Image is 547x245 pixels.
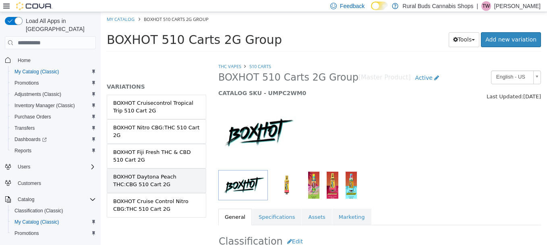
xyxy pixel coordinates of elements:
[2,161,99,172] button: Users
[11,123,96,133] span: Transfers
[11,89,64,99] a: Adjustments (Classic)
[15,195,96,204] span: Catalog
[11,112,96,122] span: Purchase Orders
[483,1,490,11] span: TW
[15,114,51,120] span: Purchase Orders
[348,20,379,35] button: Tools
[258,62,310,69] small: [Master Product]
[8,216,99,228] button: My Catalog (Classic)
[11,89,96,99] span: Adjustments (Classic)
[481,1,491,11] div: Tianna Wanders
[8,122,99,134] button: Transfers
[18,164,30,170] span: Users
[12,185,99,201] div: BOXHOT Cruise Control Nitro CBG:THC 510 Cart 2G
[151,197,201,214] a: Specifications
[11,135,96,144] span: Dashboards
[402,1,473,11] p: Rural Buds Cannabis Shops
[11,101,96,110] span: Inventory Manager (Classic)
[118,98,196,143] img: 150
[18,57,31,64] span: Home
[15,91,61,98] span: Adjustments (Classic)
[15,162,96,172] span: Users
[15,195,37,204] button: Catalog
[15,55,96,65] span: Home
[8,205,99,216] button: Classification (Classic)
[8,145,99,156] button: Reports
[15,56,34,65] a: Home
[2,194,99,205] button: Catalog
[8,111,99,122] button: Purchase Orders
[149,51,170,57] a: 510 CARTS
[23,17,96,33] span: Load All Apps in [GEOGRAPHIC_DATA]
[380,20,440,35] a: Add new variation
[11,123,38,133] a: Transfers
[11,206,66,216] a: Classification (Classic)
[6,71,106,78] h5: VARIATIONS
[118,77,356,85] h5: CATALOG SKU - UMPC2WM0
[8,66,99,77] button: My Catalog (Classic)
[11,217,96,227] span: My Catalog (Classic)
[11,101,78,110] a: Inventory Manager (Classic)
[118,59,258,72] span: BOXHOT 510 Carts 2G Group
[12,136,99,152] div: BOXHOT Fiji Fresh THC & CBD 510 Cart 2G
[15,230,39,237] span: Promotions
[6,4,34,10] a: My Catalog
[118,197,151,214] a: General
[8,100,99,111] button: Inventory Manager (Classic)
[315,62,332,69] span: Active
[15,80,39,86] span: Promotions
[232,197,271,214] a: Marketing
[11,112,54,122] a: Purchase Orders
[11,67,62,77] a: My Catalog (Classic)
[2,54,99,66] button: Home
[11,146,35,156] a: Reports
[18,180,41,187] span: Customers
[11,206,96,216] span: Classification (Classic)
[8,77,99,89] button: Promotions
[11,67,96,77] span: My Catalog (Classic)
[15,208,63,214] span: Classification (Classic)
[118,51,141,57] a: THC VAPES
[12,87,99,103] div: BOXHOT Cruisecontrol Tropical Trip 510 Cart 2G
[15,179,44,188] a: Customers
[12,161,99,176] div: BOXHOT Daytona Peach THC:CBG 510 Cart 2G
[386,81,423,87] span: Last Updated:
[11,78,96,88] span: Promotions
[11,217,62,227] a: My Catalog (Classic)
[11,228,42,238] a: Promotions
[16,2,52,10] img: Cova
[6,21,181,35] span: BOXHOT 510 Carts 2G Group
[118,222,440,237] h2: Classification
[423,81,440,87] span: [DATE]
[15,219,59,225] span: My Catalog (Classic)
[11,146,96,156] span: Reports
[477,1,478,11] p: |
[8,228,99,239] button: Promotions
[8,134,99,145] a: Dashboards
[390,58,440,72] a: English - US
[15,125,35,131] span: Transfers
[2,177,99,189] button: Customers
[340,2,365,10] span: Feedback
[12,112,99,127] div: BOXHOT Nitro CBG:THC 510 Cart 2G
[15,178,96,188] span: Customers
[15,136,47,143] span: Dashboards
[15,162,33,172] button: Users
[43,4,108,10] span: BOXHOT 510 Carts 2G Group
[494,1,541,11] p: [PERSON_NAME]
[11,78,42,88] a: Promotions
[391,59,429,71] span: English - US
[18,196,34,203] span: Catalog
[11,135,50,144] a: Dashboards
[201,197,231,214] a: Assets
[371,2,388,10] input: Dark Mode
[8,89,99,100] button: Adjustments (Classic)
[15,69,59,75] span: My Catalog (Classic)
[11,228,96,238] span: Promotions
[15,102,75,109] span: Inventory Manager (Classic)
[15,147,31,154] span: Reports
[182,222,207,237] button: Edit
